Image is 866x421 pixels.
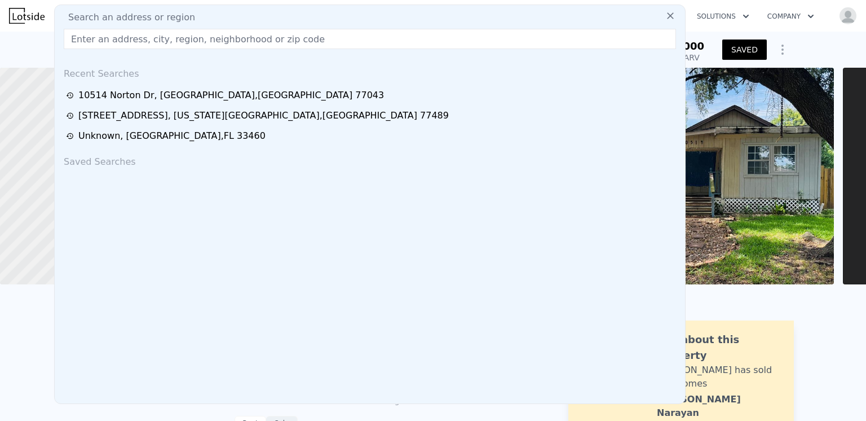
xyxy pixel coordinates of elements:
button: Show Options [771,38,794,61]
img: Lotside [9,8,45,24]
button: Company [758,6,823,27]
div: Ask about this property [657,332,783,363]
a: [STREET_ADDRESS], [US_STATE][GEOGRAPHIC_DATA],[GEOGRAPHIC_DATA] 77489 [66,109,677,122]
button: Solutions [688,6,758,27]
div: Unknown , [GEOGRAPHIC_DATA] , FL 33460 [78,129,266,143]
div: Saved Searches [59,146,681,173]
div: 10514 Norton Dr , [GEOGRAPHIC_DATA] , [GEOGRAPHIC_DATA] 77043 [78,89,384,102]
button: SAVED [722,40,767,60]
div: Recent Searches [59,58,681,85]
a: Unknown, [GEOGRAPHIC_DATA],FL 33460 [66,129,677,143]
input: Enter an address, city, region, neighborhood or zip code [64,29,676,49]
img: avatar [839,7,857,25]
span: Search an address or region [59,11,195,24]
div: [PERSON_NAME] has sold 129 homes [657,363,783,391]
div: [STREET_ADDRESS] , [US_STATE][GEOGRAPHIC_DATA] , [GEOGRAPHIC_DATA] 77489 [78,109,449,122]
div: [PERSON_NAME] Narayan [657,393,783,420]
a: 10514 Norton Dr, [GEOGRAPHIC_DATA],[GEOGRAPHIC_DATA] 77043 [66,89,677,102]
